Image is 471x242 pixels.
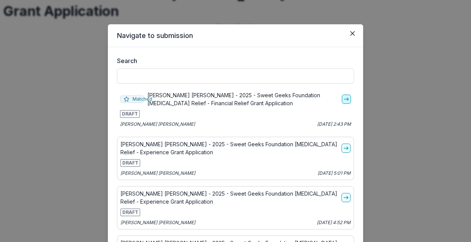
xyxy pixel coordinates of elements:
[342,95,351,104] a: go-to
[120,140,338,156] p: [PERSON_NAME] [PERSON_NAME] - 2025 - Sweet Geeks Foundation [MEDICAL_DATA] Relief - Experience Gr...
[120,209,140,216] span: DRAFT
[120,190,338,206] p: [PERSON_NAME] [PERSON_NAME] - 2025 - Sweet Geeks Foundation [MEDICAL_DATA] Relief - Experience Gr...
[120,170,195,177] p: [PERSON_NAME] [PERSON_NAME]
[341,144,351,153] a: go-to
[317,121,351,128] p: [DATE] 2:43 PM
[120,219,195,226] p: [PERSON_NAME] [PERSON_NAME]
[120,110,140,118] span: DRAFT
[108,24,363,47] header: Navigate to submission
[120,121,195,128] p: [PERSON_NAME] [PERSON_NAME]
[147,91,339,107] p: [PERSON_NAME] [PERSON_NAME] - 2025 - Sweet Geeks Foundation [MEDICAL_DATA] Relief - Financial Rel...
[120,159,140,167] span: DRAFT
[346,27,359,40] button: Close
[341,193,351,202] a: go-to
[317,219,351,226] p: [DATE] 4:52 PM
[117,56,349,65] label: Search
[120,95,144,103] span: Matched
[318,170,351,177] p: [DATE] 5:01 PM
